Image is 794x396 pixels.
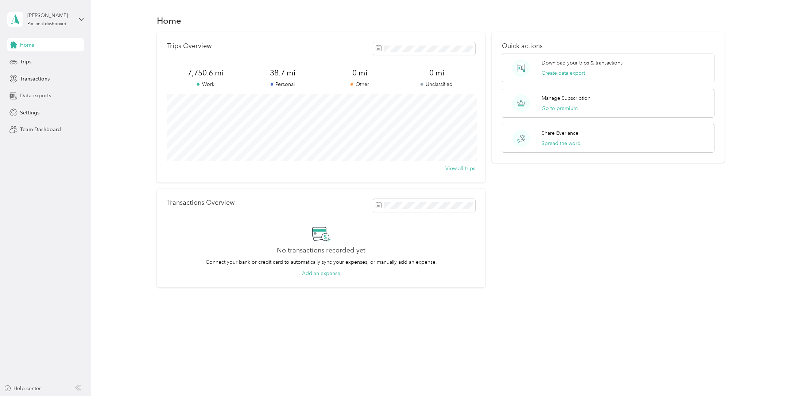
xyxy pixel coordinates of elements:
iframe: Everlance-gr Chat Button Frame [753,355,794,396]
p: Download your trips & transactions [542,59,623,67]
p: Share Everlance [542,129,578,137]
span: 38.7 mi [244,68,321,78]
span: Team Dashboard [20,126,61,133]
div: [PERSON_NAME] [27,12,73,19]
h1: Home [157,17,181,24]
span: Transactions [20,75,50,83]
button: Add an expense [302,270,340,277]
button: Spread the word [542,140,581,147]
span: 0 mi [321,68,398,78]
button: Help center [4,385,41,392]
span: Home [20,41,34,49]
span: Data exports [20,92,51,99]
span: 0 mi [398,68,475,78]
p: Transactions Overview [167,199,235,207]
p: Manage Subscription [542,94,590,102]
p: Quick actions [502,42,714,50]
p: Trips Overview [167,42,212,50]
div: Personal dashboard [27,22,66,26]
p: Connect your bank or credit card to automatically sync your expenses, or manually add an expense. [206,258,437,266]
h2: No transactions recorded yet [277,247,365,254]
span: 7,750.6 mi [167,68,244,78]
p: Other [321,81,398,88]
span: Trips [20,58,31,66]
span: Settings [20,109,39,117]
p: Unclassified [398,81,475,88]
p: Personal [244,81,321,88]
button: Go to premium [542,105,578,112]
button: Create data export [542,69,585,77]
button: View all trips [445,165,475,172]
p: Work [167,81,244,88]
